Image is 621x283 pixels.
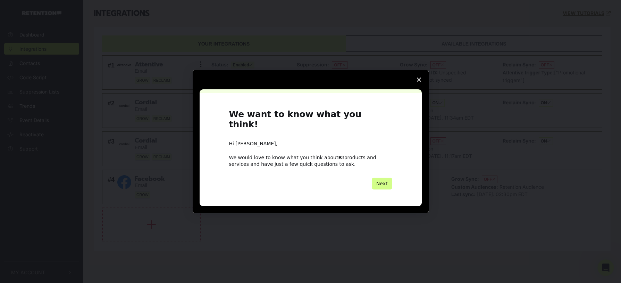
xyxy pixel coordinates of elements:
[372,178,392,189] button: Next
[229,140,392,147] div: Hi [PERSON_NAME],
[409,70,429,89] span: Close survey
[229,110,392,134] h1: We want to know what you think!
[229,154,392,167] div: We would love to know what you think about products and services and have just a few quick questi...
[338,155,344,160] b: R!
